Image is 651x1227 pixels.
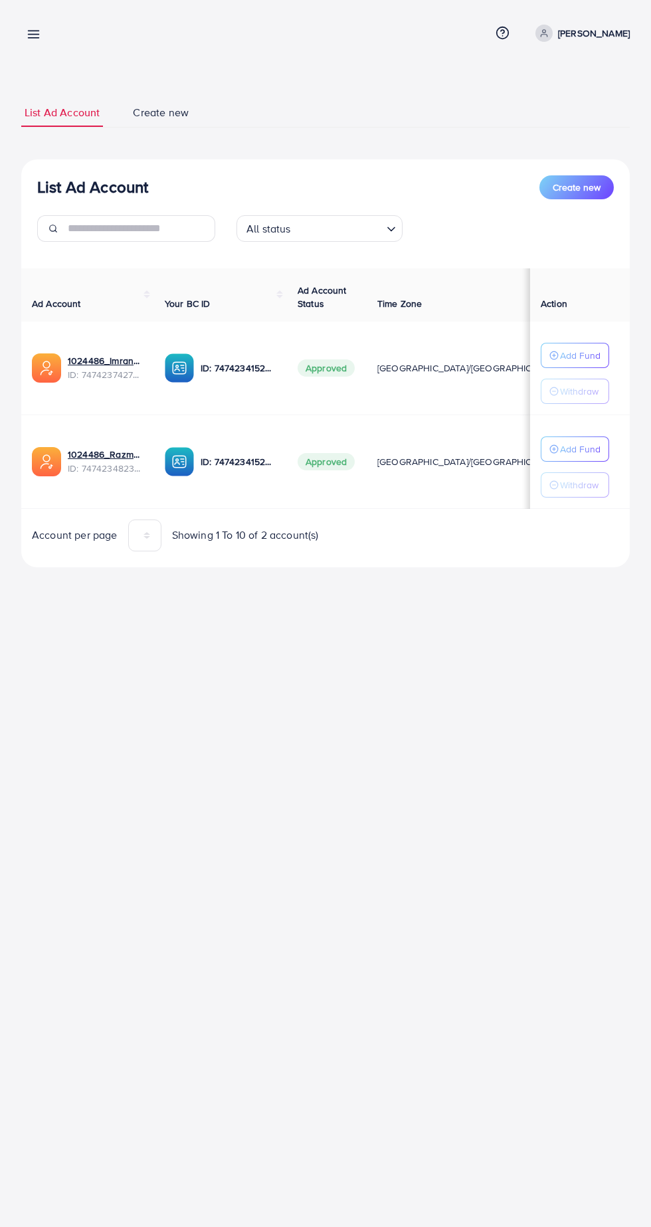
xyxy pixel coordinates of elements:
span: Create new [133,105,189,120]
p: ID: 7474234152863678481 [201,454,276,470]
h3: List Ad Account [37,177,148,197]
img: ic-ads-acc.e4c84228.svg [32,447,61,476]
input: Search for option [295,217,381,238]
span: Ad Account [32,297,81,310]
button: Withdraw [541,472,609,498]
span: Action [541,297,567,310]
p: Add Fund [560,441,601,457]
span: All status [244,219,294,238]
span: Approved [298,359,355,377]
p: Withdraw [560,383,599,399]
span: Showing 1 To 10 of 2 account(s) [172,527,319,543]
img: ic-ba-acc.ded83a64.svg [165,447,194,476]
a: [PERSON_NAME] [530,25,630,42]
span: Ad Account Status [298,284,347,310]
img: ic-ads-acc.e4c84228.svg [32,353,61,383]
p: [PERSON_NAME] [558,25,630,41]
img: ic-ba-acc.ded83a64.svg [165,353,194,383]
div: Search for option [236,215,403,242]
div: <span class='underline'>1024486_Imran_1740231528988</span></br>7474237427478233089 [68,354,143,381]
div: <span class='underline'>1024486_Razman_1740230915595</span></br>7474234823184416769 [68,448,143,475]
span: Account per page [32,527,118,543]
button: Create new [539,175,614,199]
span: Approved [298,453,355,470]
span: [GEOGRAPHIC_DATA]/[GEOGRAPHIC_DATA] [377,455,562,468]
span: List Ad Account [25,105,100,120]
span: Create new [553,181,601,194]
p: ID: 7474234152863678481 [201,360,276,376]
button: Add Fund [541,436,609,462]
button: Withdraw [541,379,609,404]
span: ID: 7474234823184416769 [68,462,143,475]
span: [GEOGRAPHIC_DATA]/[GEOGRAPHIC_DATA] [377,361,562,375]
span: ID: 7474237427478233089 [68,368,143,381]
a: 1024486_Razman_1740230915595 [68,448,143,461]
span: Your BC ID [165,297,211,310]
p: Add Fund [560,347,601,363]
span: Time Zone [377,297,422,310]
button: Add Fund [541,343,609,368]
p: Withdraw [560,477,599,493]
a: 1024486_Imran_1740231528988 [68,354,143,367]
